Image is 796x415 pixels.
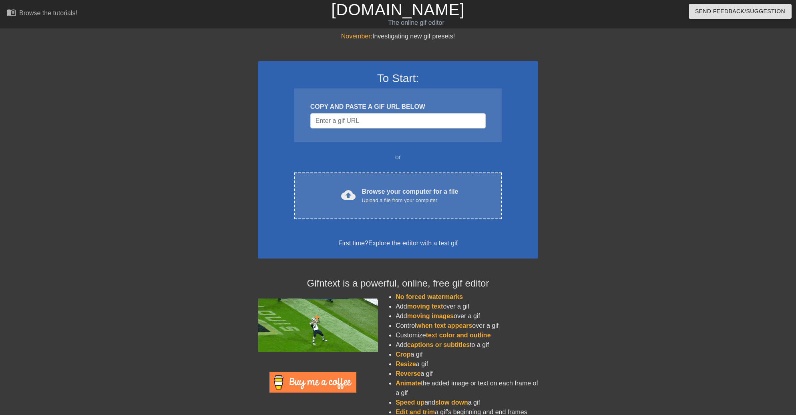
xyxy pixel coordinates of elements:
span: cloud_upload [341,188,356,202]
button: Send Feedback/Suggestion [689,4,792,19]
span: November: [341,33,372,40]
li: a gif [396,350,538,359]
span: Animate [396,380,421,387]
li: a gif [396,369,538,379]
span: text color and outline [426,332,491,339]
span: Speed up [396,399,424,406]
img: football_small.gif [258,299,378,352]
div: Investigating new gif presets! [258,32,538,41]
input: Username [310,113,486,128]
span: Send Feedback/Suggestion [695,6,785,16]
li: a gif [396,359,538,369]
div: or [279,152,517,162]
span: when text appears [416,322,472,329]
li: the added image or text on each frame of a gif [396,379,538,398]
span: captions or subtitles [407,341,470,348]
img: Buy Me A Coffee [269,372,356,393]
li: Control over a gif [396,321,538,331]
span: moving images [407,313,454,319]
div: Browse your computer for a file [362,187,458,204]
div: The online gif editor [269,18,563,28]
span: Resize [396,361,416,367]
span: No forced watermarks [396,293,463,300]
span: Reverse [396,370,420,377]
span: slow down [435,399,468,406]
h4: Gifntext is a powerful, online, free gif editor [258,278,538,289]
li: Add to a gif [396,340,538,350]
a: [DOMAIN_NAME] [331,1,464,18]
li: and a gif [396,398,538,407]
h3: To Start: [268,72,528,85]
li: Customize [396,331,538,340]
a: Browse the tutorials! [6,8,77,20]
div: Upload a file from your computer [362,196,458,204]
div: COPY AND PASTE A GIF URL BELOW [310,102,486,112]
div: First time? [268,239,528,248]
span: moving text [407,303,443,310]
li: Add over a gif [396,311,538,321]
li: Add over a gif [396,302,538,311]
a: Explore the editor with a test gif [368,240,458,247]
span: Crop [396,351,410,358]
span: menu_book [6,8,16,17]
div: Browse the tutorials! [19,10,77,16]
